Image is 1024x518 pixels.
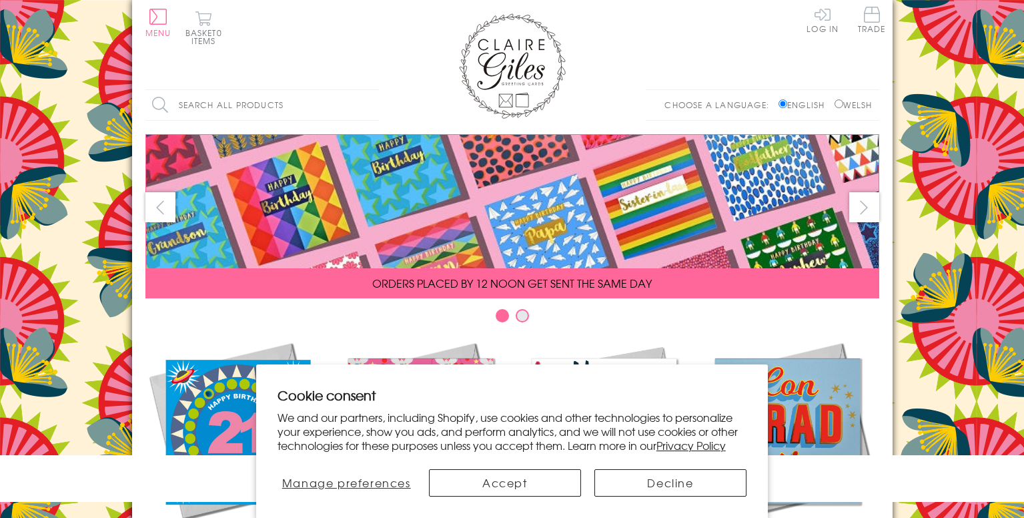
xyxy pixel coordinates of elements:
p: Choose a language: [664,99,776,111]
label: Welsh [835,99,873,111]
button: Decline [594,469,746,497]
a: Privacy Policy [656,437,726,453]
input: Welsh [835,99,843,108]
p: We and our partners, including Shopify, use cookies and other technologies to personalize your ex... [278,411,747,452]
input: English [779,99,787,108]
a: Trade [858,7,886,35]
button: prev [145,192,175,222]
span: Manage preferences [282,475,411,491]
span: 0 items [191,27,222,47]
button: Menu [145,9,171,37]
label: English [779,99,831,111]
input: Search [366,90,379,120]
span: Menu [145,27,171,39]
img: Claire Giles Greetings Cards [459,13,566,119]
button: Carousel Page 2 [516,309,529,322]
button: Manage preferences [278,469,416,497]
span: ORDERS PLACED BY 12 NOON GET SENT THE SAME DAY [372,275,652,291]
button: Accept [429,469,581,497]
button: Basket0 items [185,11,222,45]
button: Carousel Page 1 (Current Slide) [496,309,509,322]
a: Log In [807,7,839,33]
h2: Cookie consent [278,386,747,405]
span: Trade [858,7,886,33]
div: Carousel Pagination [145,308,879,329]
input: Search all products [145,90,379,120]
button: next [849,192,879,222]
